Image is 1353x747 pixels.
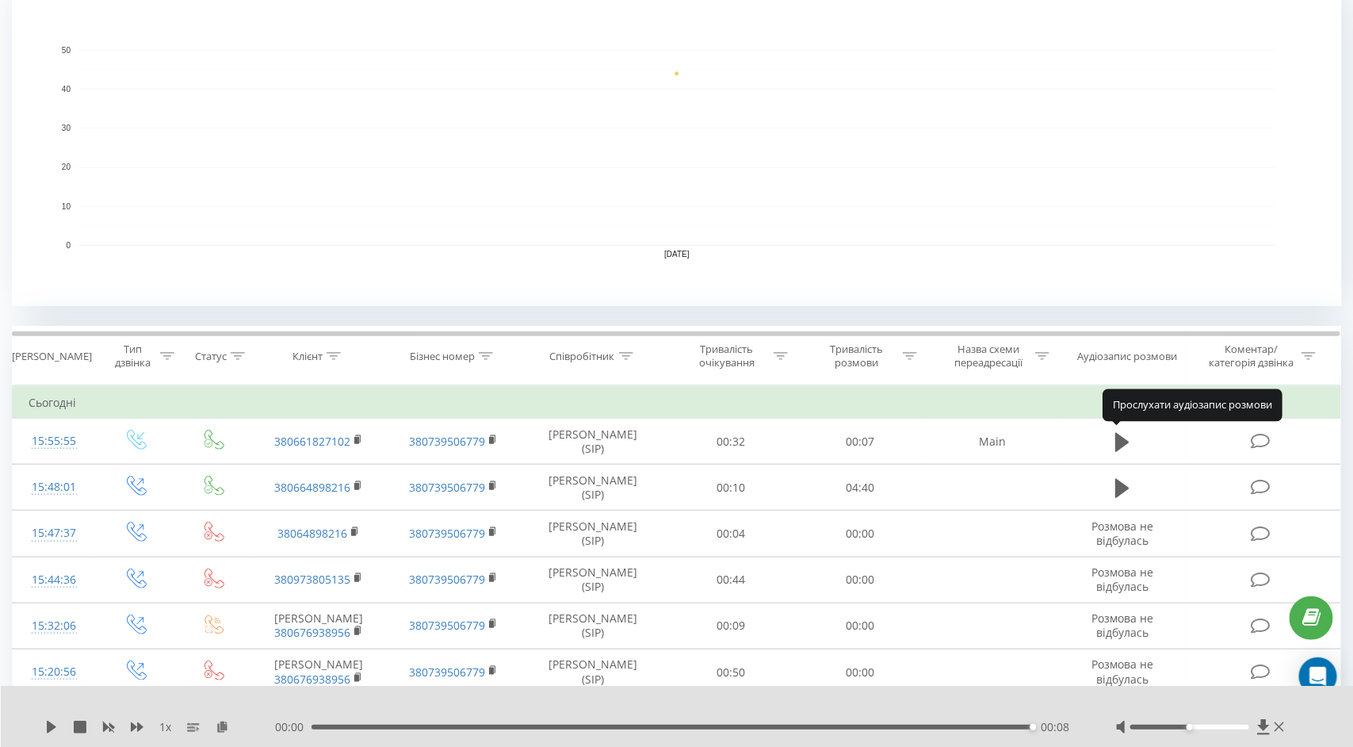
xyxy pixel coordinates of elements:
[796,419,926,465] td: 00:07
[274,480,350,495] a: 380664898216
[796,511,926,557] td: 00:00
[664,251,690,259] text: [DATE]
[29,518,79,549] div: 15:47:37
[666,649,796,695] td: 00:50
[796,557,926,603] td: 00:00
[410,350,475,363] div: Бізнес номер
[159,719,171,735] span: 1 x
[62,163,71,172] text: 20
[251,649,386,695] td: [PERSON_NAME]
[521,649,666,695] td: [PERSON_NAME] (SIP)
[109,343,156,370] div: Тип дзвінка
[66,241,71,250] text: 0
[409,618,485,633] a: 380739506779
[29,565,79,596] div: 15:44:36
[274,672,350,687] a: 380676938956
[251,603,386,649] td: [PERSON_NAME]
[1030,724,1037,730] div: Accessibility label
[666,603,796,649] td: 00:09
[1187,724,1193,730] div: Accessibility label
[666,557,796,603] td: 00:44
[29,657,79,688] div: 15:20:56
[1103,389,1282,421] div: Прослухати аудіозапис розмови
[1205,343,1298,370] div: Коментар/категорія дзвінка
[925,419,1060,465] td: Main
[521,603,666,649] td: [PERSON_NAME] (SIP)
[29,472,79,503] div: 15:48:01
[666,419,796,465] td: 00:32
[274,434,350,449] a: 380661827102
[62,125,71,133] text: 30
[796,603,926,649] td: 00:00
[409,480,485,495] a: 380739506779
[1041,719,1069,735] span: 00:08
[409,434,485,449] a: 380739506779
[195,350,227,363] div: Статус
[521,419,666,465] td: [PERSON_NAME] (SIP)
[274,625,350,640] a: 380676938956
[62,202,71,211] text: 10
[1091,565,1153,594] span: Розмова не відбулась
[796,649,926,695] td: 00:00
[62,46,71,55] text: 50
[409,572,485,587] a: 380739506779
[946,343,1031,370] div: Назва схеми переадресації
[814,343,899,370] div: Тривалість розмови
[550,350,615,363] div: Співробітник
[1299,657,1337,695] div: Open Intercom Messenger
[1078,350,1178,363] div: Аудіозапис розмови
[13,387,1341,419] td: Сьогодні
[274,572,350,587] a: 380973805135
[666,465,796,511] td: 00:10
[12,350,92,363] div: [PERSON_NAME]
[1091,611,1153,640] span: Розмова не відбулась
[685,343,770,370] div: Тривалість очікування
[292,350,323,363] div: Клієнт
[29,426,79,457] div: 15:55:55
[1091,519,1153,548] span: Розмова не відбулась
[521,511,666,557] td: [PERSON_NAME] (SIP)
[29,611,79,642] div: 15:32:06
[409,526,485,541] a: 380739506779
[796,465,926,511] td: 04:40
[275,719,311,735] span: 00:00
[521,465,666,511] td: [PERSON_NAME] (SIP)
[409,665,485,680] a: 380739506779
[521,557,666,603] td: [PERSON_NAME] (SIP)
[277,526,347,541] a: 38064898216
[1091,657,1153,686] span: Розмова не відбулась
[666,511,796,557] td: 00:04
[62,85,71,94] text: 40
